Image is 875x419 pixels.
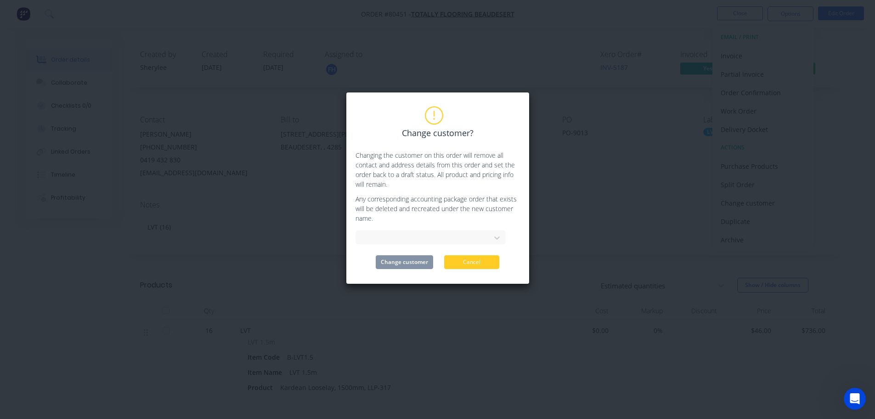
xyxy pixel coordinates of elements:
p: Changing the customer on this order will remove all contact and address details from this order a... [356,150,520,189]
button: Cancel [444,255,499,269]
iframe: Intercom live chat [844,388,866,410]
p: Any corresponding accounting package order that exists will be deleted and recreated under the ne... [356,194,520,223]
span: Change customer? [402,127,474,139]
button: Change customer [376,255,433,269]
